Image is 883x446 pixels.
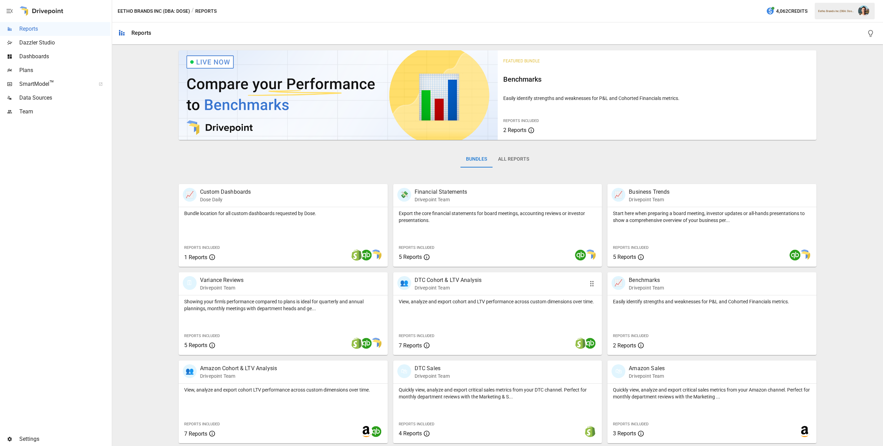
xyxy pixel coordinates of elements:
button: Eetho Brands Inc (DBA: Dose) [118,7,190,16]
span: Plans [19,66,110,74]
span: Dazzler Studio [19,39,110,47]
span: 4 Reports [399,430,422,437]
div: 📈 [612,188,625,202]
div: 🛍 [612,364,625,378]
img: quickbooks [361,250,372,261]
span: ™ [49,79,54,88]
span: Reports Included [184,245,220,250]
img: quickbooks [790,250,801,261]
p: Drivepoint Team [629,284,664,291]
p: View, analyze and export cohort and LTV performance across custom dimensions over time. [399,298,597,305]
p: Custom Dashboards [200,188,251,196]
p: Easily identify strengths and weaknesses for P&L and Cohorted Financials metrics. [503,95,811,102]
h6: Benchmarks [503,74,811,85]
div: Eetho Brands Inc (DBA: Dose) [818,10,854,13]
p: Drivepoint Team [200,373,277,379]
p: Drivepoint Team [415,284,482,291]
span: 7 Reports [184,430,207,437]
span: Data Sources [19,94,110,102]
p: DTC Cohort & LTV Analysis [415,276,482,284]
div: 💸 [397,188,411,202]
p: Drivepoint Team [200,284,244,291]
p: Amazon Cohort & LTV Analysis [200,364,277,373]
button: All Reports [493,151,535,168]
div: 📈 [612,276,625,290]
img: amazon [799,426,810,437]
img: quickbooks [585,338,596,349]
span: 2 Reports [503,127,526,133]
img: shopify [351,250,362,261]
span: Reports Included [184,422,220,426]
span: 1 Reports [184,254,207,261]
img: quickbooks [370,426,381,437]
p: Quickly view, analyze and export critical sales metrics from your DTC channel. Perfect for monthl... [399,386,597,400]
img: smart model [799,250,810,261]
div: / [191,7,194,16]
img: shopify [575,338,586,349]
p: Quickly view, analyze and export critical sales metrics from your Amazon channel. Perfect for mon... [613,386,811,400]
span: 5 Reports [613,254,636,260]
p: Bundle location for all custom dashboards requested by Dose. [184,210,382,217]
p: Business Trends [629,188,669,196]
p: Financial Statements [415,188,467,196]
span: Reports Included [399,245,434,250]
p: Easily identify strengths and weaknesses for P&L and Cohorted Financials metrics. [613,298,811,305]
img: shopify [585,426,596,437]
div: Reports [131,30,151,36]
span: Reports Included [399,422,434,426]
span: Reports Included [503,119,539,123]
span: 4,062 Credits [776,7,807,16]
img: shopify [351,338,362,349]
p: Dose Daily [200,196,251,203]
span: 7 Reports [399,342,422,349]
button: Bundles [460,151,493,168]
span: Reports Included [613,245,648,250]
img: smart model [370,338,381,349]
button: 4,062Credits [763,5,810,18]
span: Dashboards [19,52,110,61]
span: SmartModel [19,80,91,88]
p: Start here when preparing a board meeting, investor updates or all-hands presentations to show a ... [613,210,811,224]
span: Reports [19,25,110,33]
img: quickbooks [361,338,372,349]
p: View, analyze and export cohort LTV performance across custom dimensions over time. [184,386,382,393]
div: 🗓 [183,276,197,290]
p: Showing your firm's performance compared to plans is ideal for quarterly and annual plannings, mo... [184,298,382,312]
img: video thumbnail [179,50,498,140]
div: 🛍 [397,364,411,378]
p: Drivepoint Team [629,196,669,203]
img: smart model [370,250,381,261]
p: Drivepoint Team [415,196,467,203]
p: DTC Sales [415,364,450,373]
p: Amazon Sales [629,364,665,373]
span: Reports Included [184,334,220,338]
span: 3 Reports [613,430,636,437]
p: Drivepoint Team [629,373,665,379]
div: 📈 [183,188,197,202]
span: 2 Reports [613,342,636,349]
span: Reports Included [613,334,648,338]
p: Variance Reviews [200,276,244,284]
span: Reports Included [613,422,648,426]
span: 5 Reports [184,342,207,348]
div: 👥 [397,276,411,290]
span: Featured Bundle [503,59,540,63]
img: quickbooks [575,250,586,261]
p: Drivepoint Team [415,373,450,379]
div: 👥 [183,364,197,378]
span: Settings [19,435,110,443]
span: Team [19,108,110,116]
span: 5 Reports [399,254,422,260]
img: amazon [361,426,372,437]
img: smart model [585,250,596,261]
p: Export the core financial statements for board meetings, accounting reviews or investor presentat... [399,210,597,224]
p: Benchmarks [629,276,664,284]
span: Reports Included [399,334,434,338]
